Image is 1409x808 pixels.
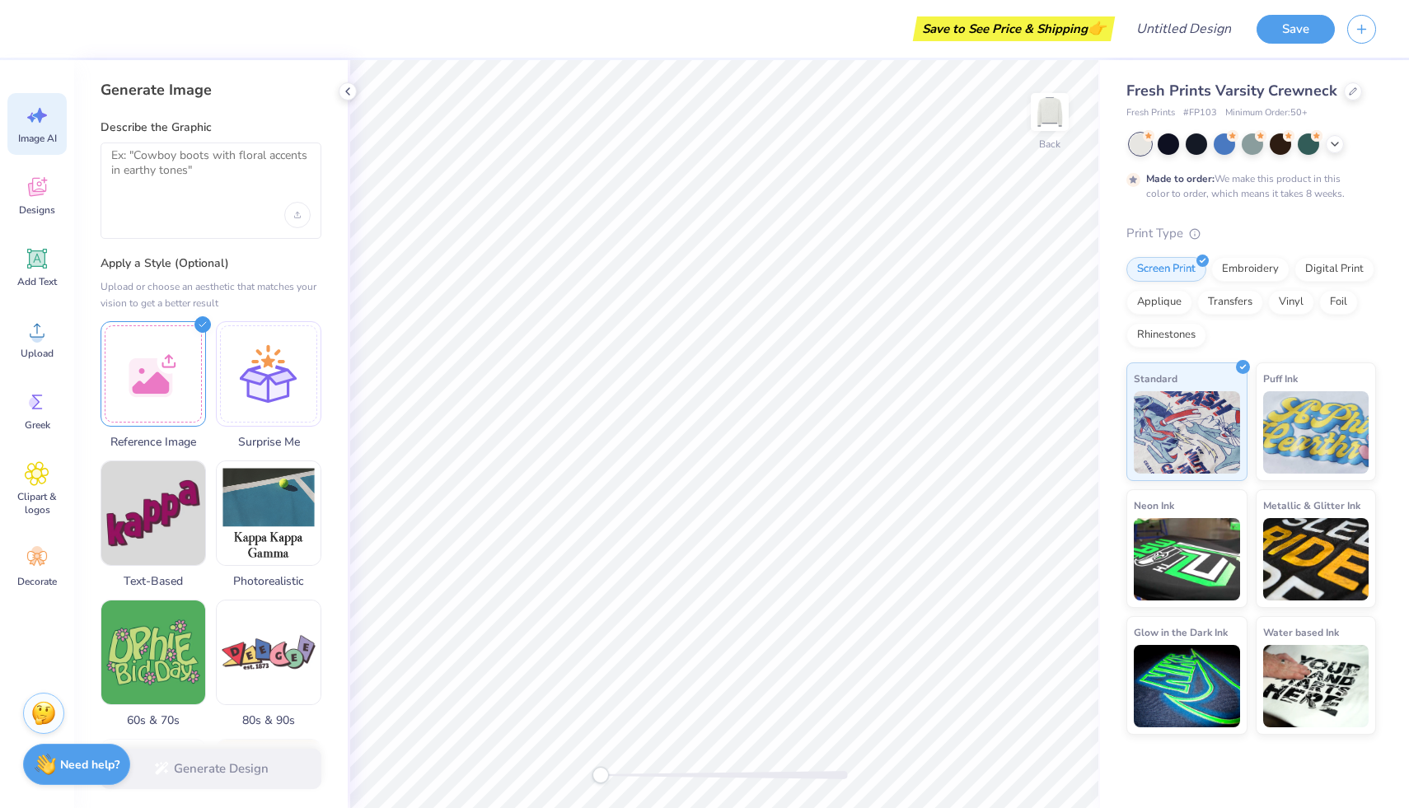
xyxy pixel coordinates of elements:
span: Fresh Prints [1126,106,1175,120]
img: Back [1033,96,1066,128]
label: Apply a Style (Optional) [101,255,321,272]
div: Generate Image [101,80,321,100]
img: Glow in the Dark Ink [1134,645,1240,727]
div: Back [1039,137,1060,152]
img: Text-Based [101,461,205,565]
div: Rhinestones [1126,323,1206,348]
label: Describe the Graphic [101,119,321,136]
span: Water based Ink [1263,624,1339,641]
span: Standard [1134,370,1177,387]
img: Metallic & Glitter Ink [1263,518,1369,600]
img: Photorealistic [217,461,321,565]
span: # FP103 [1183,106,1217,120]
span: Glow in the Dark Ink [1134,624,1228,641]
img: Puff Ink [1263,391,1369,474]
img: Water based Ink [1263,645,1369,727]
div: Applique [1126,290,1192,315]
img: Neon Ink [1134,518,1240,600]
span: Add Text [17,275,57,288]
span: Neon Ink [1134,497,1174,514]
strong: Made to order: [1146,172,1215,185]
div: Screen Print [1126,257,1206,282]
span: Reference Image [101,433,206,451]
span: Decorate [17,575,57,588]
div: Save to See Price & Shipping [917,16,1111,41]
div: Foil [1319,290,1358,315]
div: Vinyl [1268,290,1314,315]
div: Accessibility label [592,767,609,783]
div: Embroidery [1211,257,1290,282]
div: Upload image [284,202,311,228]
button: Save [1257,15,1335,44]
span: Minimum Order: 50 + [1225,106,1308,120]
div: We make this product in this color to order, which means it takes 8 weeks. [1146,171,1349,201]
span: Fresh Prints Varsity Crewneck [1126,81,1337,100]
img: 80s & 90s [217,600,321,704]
span: Surprise Me [216,433,321,451]
span: Photorealistic [216,572,321,590]
span: Designs [19,203,55,217]
span: 👉 [1088,18,1106,38]
span: 80s & 90s [216,712,321,729]
span: Image AI [18,132,57,145]
span: Greek [25,418,50,432]
span: Clipart & logos [10,490,64,516]
img: 60s & 70s [101,600,205,704]
div: Upload or choose an aesthetic that matches your vision to get a better result [101,278,321,311]
div: Digital Print [1294,257,1374,282]
span: Metallic & Glitter Ink [1263,497,1360,514]
img: Standard [1134,391,1240,474]
span: Upload [21,347,54,360]
div: Print Type [1126,224,1376,243]
span: Text-Based [101,572,206,590]
span: Puff Ink [1263,370,1298,387]
input: Untitled Design [1123,12,1244,45]
span: 60s & 70s [101,712,206,729]
strong: Need help? [60,757,119,773]
div: Transfers [1197,290,1263,315]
